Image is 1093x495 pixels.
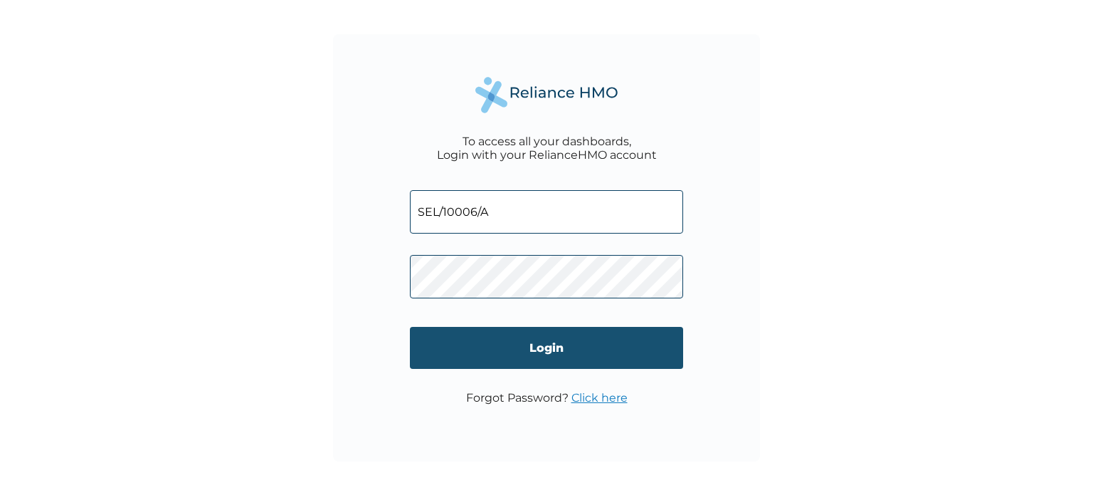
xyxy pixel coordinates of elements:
[466,391,628,405] p: Forgot Password?
[410,190,683,234] input: Email address or HMO ID
[437,135,657,162] div: To access all your dashboards, Login with your RelianceHMO account
[410,327,683,369] input: Login
[475,77,618,113] img: Reliance Health's Logo
[571,391,628,405] a: Click here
